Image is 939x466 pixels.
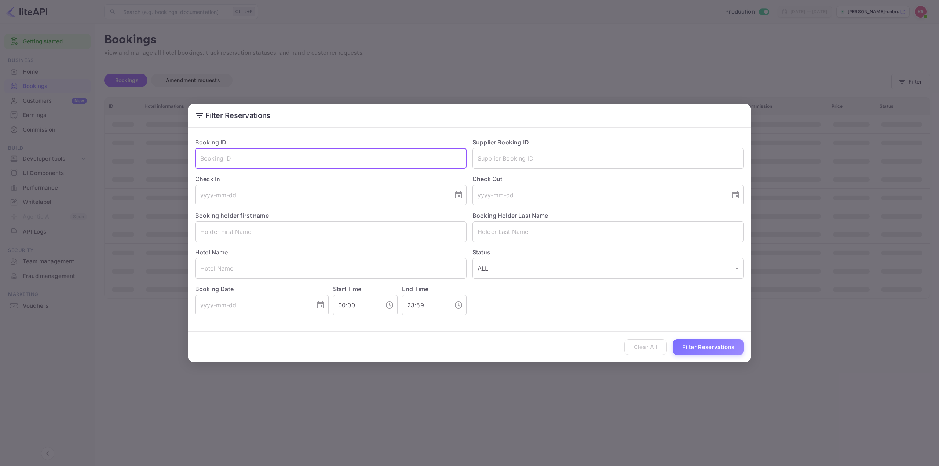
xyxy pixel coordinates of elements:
[472,175,744,183] label: Check Out
[195,212,269,219] label: Booking holder first name
[472,258,744,279] div: ALL
[195,249,228,256] label: Hotel Name
[195,139,227,146] label: Booking ID
[472,212,548,219] label: Booking Holder Last Name
[195,258,467,279] input: Hotel Name
[195,148,467,169] input: Booking ID
[472,139,529,146] label: Supplier Booking ID
[188,104,751,127] h2: Filter Reservations
[451,298,466,312] button: Choose time, selected time is 11:59 PM
[313,298,328,312] button: Choose date
[472,248,744,257] label: Status
[673,339,744,355] button: Filter Reservations
[472,221,744,242] input: Holder Last Name
[333,295,379,315] input: hh:mm
[333,285,362,293] label: Start Time
[472,185,726,205] input: yyyy-mm-dd
[382,298,397,312] button: Choose time, selected time is 12:00 AM
[451,188,466,202] button: Choose date
[472,148,744,169] input: Supplier Booking ID
[728,188,743,202] button: Choose date
[195,285,329,293] label: Booking Date
[402,285,428,293] label: End Time
[402,295,448,315] input: hh:mm
[195,185,448,205] input: yyyy-mm-dd
[195,175,467,183] label: Check In
[195,295,310,315] input: yyyy-mm-dd
[195,221,467,242] input: Holder First Name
